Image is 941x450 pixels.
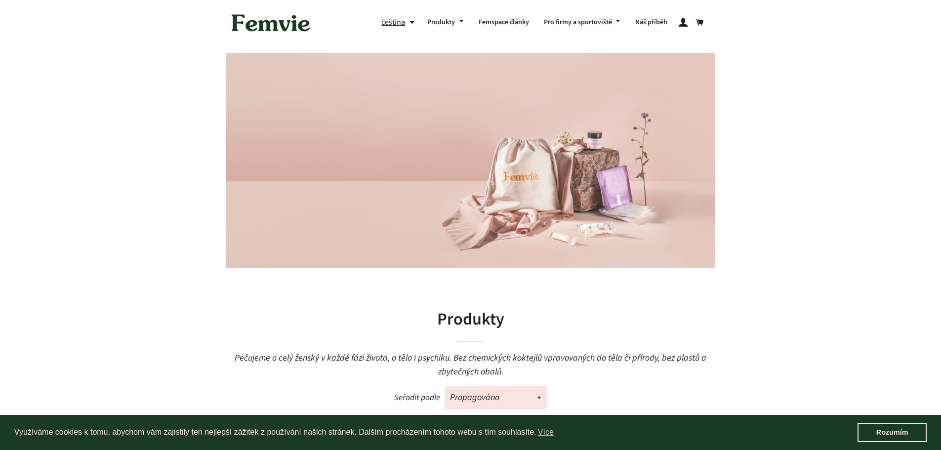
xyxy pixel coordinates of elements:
a: dismiss cookie message [858,423,927,443]
a: Femspace články [471,10,536,36]
span: Využíváme cookies k tomu, abychom vám zajistily ten nejlepší zážitek z používání našich stránek. ... [14,425,858,440]
a: Náš příběh [628,10,675,36]
a: Produkty [420,10,471,36]
a: learn more about cookies [536,425,555,440]
h1: Produkty [226,308,715,331]
img: Femvie [226,7,315,38]
img: Produkty [226,53,715,269]
span: Seřadit podle [394,392,440,404]
button: čeština [381,16,420,29]
span: Pečujeme o celý ženský v každé fázi života, o tělo i psychiku. Bez chemických koktejlů vpravovaný... [235,352,706,378]
a: Pro firmy a sportoviště [536,10,628,36]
